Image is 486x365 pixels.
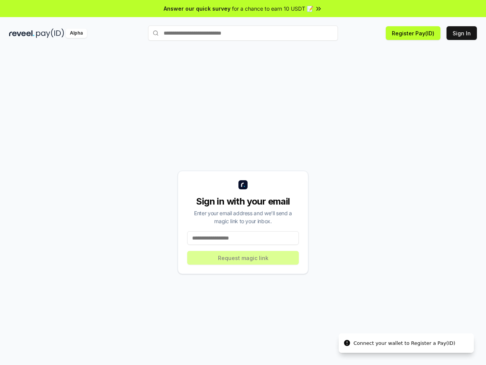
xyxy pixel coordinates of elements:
span: for a chance to earn 10 USDT 📝 [232,5,313,13]
button: Register Pay(ID) [386,26,440,40]
button: Sign In [447,26,477,40]
div: Enter your email address and we’ll send a magic link to your inbox. [187,209,299,225]
span: Answer our quick survey [164,5,230,13]
div: Connect your wallet to Register a Pay(ID) [353,340,455,347]
img: logo_small [238,180,248,189]
img: reveel_dark [9,29,35,38]
div: Sign in with your email [187,195,299,208]
div: Alpha [66,29,87,38]
img: pay_id [36,29,64,38]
